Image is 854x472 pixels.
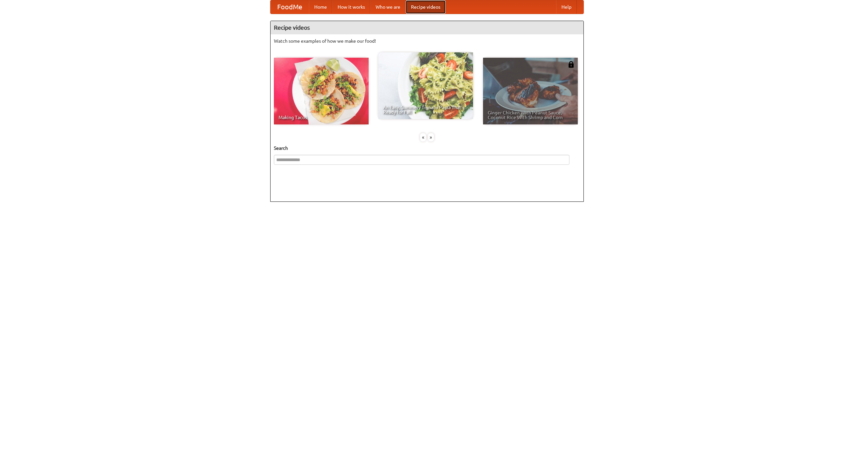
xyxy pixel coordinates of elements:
a: An Easy, Summery Tomato Pasta That's Ready for Fall [378,52,473,119]
span: Making Tacos [279,115,364,120]
div: » [428,133,434,141]
a: Help [556,0,577,14]
div: « [420,133,426,141]
img: 483408.png [568,61,574,68]
a: Who we are [370,0,406,14]
p: Watch some examples of how we make our food! [274,38,580,44]
h5: Search [274,145,580,151]
a: FoodMe [271,0,309,14]
h4: Recipe videos [271,21,583,34]
a: How it works [332,0,370,14]
a: Home [309,0,332,14]
a: Recipe videos [406,0,446,14]
span: An Easy, Summery Tomato Pasta That's Ready for Fall [383,105,468,114]
a: Making Tacos [274,58,369,124]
